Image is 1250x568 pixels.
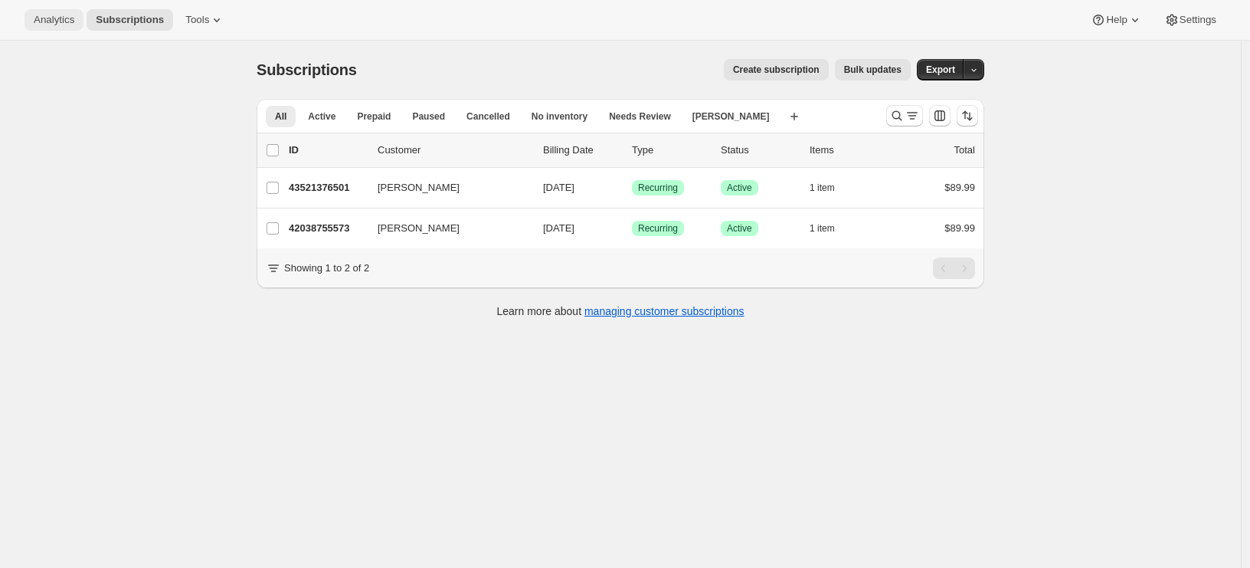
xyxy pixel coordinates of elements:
p: ID [289,143,365,158]
button: Search and filter results [886,105,923,126]
span: $89.99 [944,222,975,234]
div: Type [632,143,708,158]
div: IDCustomerBilling DateTypeStatusItemsTotal [289,143,975,158]
button: [PERSON_NAME] [368,176,522,200]
span: No inventory [532,110,587,123]
button: Help [1081,9,1151,31]
span: All [275,110,286,123]
button: 1 item [810,218,852,239]
span: [DATE] [543,222,574,234]
button: Analytics [25,9,83,31]
p: Learn more about [497,304,744,319]
button: Sort the results [957,105,978,126]
button: Customize table column order and visibility [929,105,951,126]
span: Recurring [638,222,678,235]
nav: Pagination [933,258,975,279]
div: 43521376501[PERSON_NAME][DATE]SuccessRecurringSuccessActive1 item$89.99 [289,177,975,199]
span: Create subscription [733,64,820,76]
span: Active [727,222,752,235]
button: Subscriptions [87,9,173,31]
button: 1 item [810,177,852,199]
span: Needs Review [609,110,671,123]
span: Subscriptions [96,14,164,26]
button: Bulk updates [835,59,911,80]
span: [PERSON_NAME] [378,221,460,236]
span: Analytics [34,14,74,26]
button: [PERSON_NAME] [368,216,522,241]
p: Showing 1 to 2 of 2 [284,261,369,276]
span: [PERSON_NAME] [378,180,460,195]
button: Create subscription [724,59,829,80]
p: Customer [378,143,531,158]
span: [PERSON_NAME] [692,110,770,123]
span: 1 item [810,222,835,235]
span: Active [727,182,752,194]
span: 1 item [810,182,835,194]
span: Prepaid [357,110,391,123]
span: [DATE] [543,182,574,193]
button: Create new view [782,106,807,127]
div: Items [810,143,886,158]
span: $89.99 [944,182,975,193]
span: Paused [412,110,445,123]
p: Billing Date [543,143,620,158]
span: Settings [1180,14,1216,26]
button: Settings [1155,9,1225,31]
span: Export [926,64,955,76]
span: Subscriptions [257,61,357,78]
div: 42038755573[PERSON_NAME][DATE]SuccessRecurringSuccessActive1 item$89.99 [289,218,975,239]
p: 42038755573 [289,221,365,236]
p: 43521376501 [289,180,365,195]
span: Cancelled [466,110,510,123]
span: Tools [185,14,209,26]
p: Status [721,143,797,158]
span: Active [308,110,335,123]
span: Help [1106,14,1127,26]
button: Export [917,59,964,80]
span: Recurring [638,182,678,194]
a: managing customer subscriptions [584,305,744,317]
p: Total [954,143,975,158]
span: Bulk updates [844,64,902,76]
button: Tools [176,9,234,31]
